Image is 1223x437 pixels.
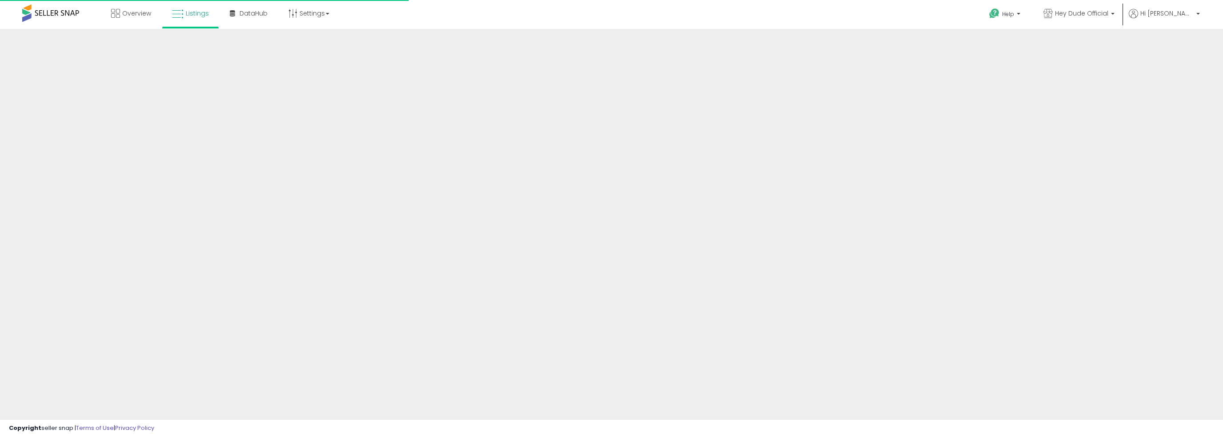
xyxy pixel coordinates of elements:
a: Help [982,1,1029,29]
a: Hi [PERSON_NAME] [1129,9,1200,29]
span: Hey Dude Official [1055,9,1108,18]
span: Listings [186,9,209,18]
span: DataHub [240,9,268,18]
span: Help [1002,10,1014,18]
span: Hi [PERSON_NAME] [1140,9,1194,18]
span: Overview [122,9,151,18]
i: Get Help [989,8,1000,19]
